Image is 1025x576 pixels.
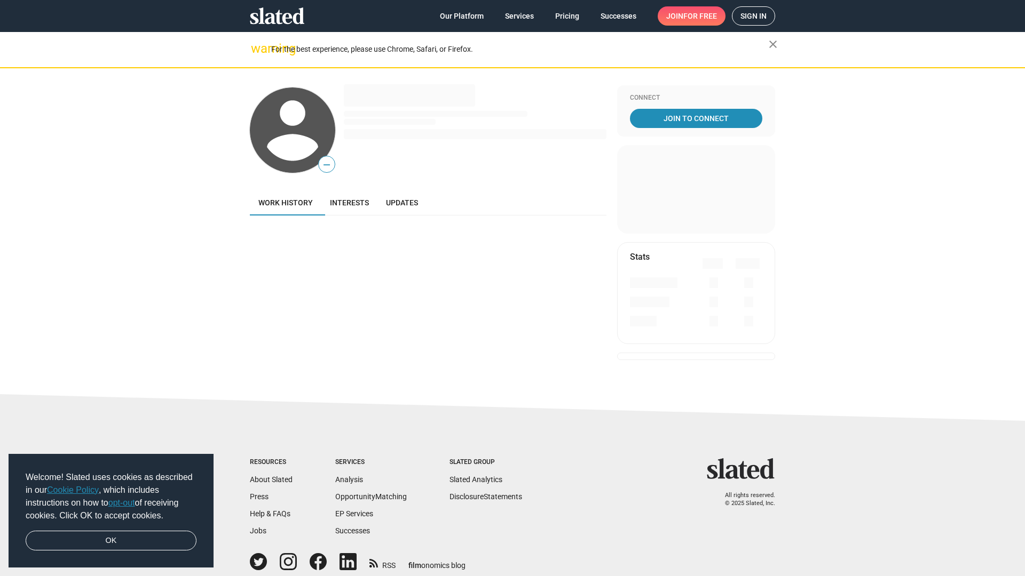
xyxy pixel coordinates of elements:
[496,6,542,26] a: Services
[321,190,377,215] a: Interests
[335,526,370,535] a: Successes
[683,6,717,26] span: for free
[740,7,767,25] span: Sign in
[547,6,588,26] a: Pricing
[250,509,290,518] a: Help & FAQs
[601,6,636,26] span: Successes
[335,458,407,467] div: Services
[250,458,293,467] div: Resources
[250,190,321,215] a: Work history
[377,190,427,215] a: Updates
[250,492,269,501] a: Press
[271,42,769,57] div: For the best experience, please use Chrome, Safari, or Firefox.
[666,6,717,26] span: Join
[632,109,760,128] span: Join To Connect
[505,6,534,26] span: Services
[408,552,466,571] a: filmonomics blog
[258,198,313,207] span: Work history
[450,492,522,501] a: DisclosureStatements
[47,485,99,494] a: Cookie Policy
[26,531,196,551] a: dismiss cookie message
[732,6,775,26] a: Sign in
[630,109,762,128] a: Join To Connect
[767,38,779,51] mat-icon: close
[386,198,418,207] span: Updates
[431,6,492,26] a: Our Platform
[250,475,293,484] a: About Slated
[335,475,363,484] a: Analysis
[714,492,775,507] p: All rights reserved. © 2025 Slated, Inc.
[319,158,335,172] span: —
[592,6,645,26] a: Successes
[330,198,369,207] span: Interests
[630,251,650,262] mat-card-title: Stats
[440,6,484,26] span: Our Platform
[369,554,396,571] a: RSS
[335,509,373,518] a: EP Services
[450,475,502,484] a: Slated Analytics
[408,561,421,570] span: film
[335,492,407,501] a: OpportunityMatching
[555,6,579,26] span: Pricing
[250,526,266,535] a: Jobs
[658,6,726,26] a: Joinfor free
[450,458,522,467] div: Slated Group
[9,454,214,568] div: cookieconsent
[26,471,196,522] span: Welcome! Slated uses cookies as described in our , which includes instructions on how to of recei...
[108,498,135,507] a: opt-out
[251,42,264,55] mat-icon: warning
[630,94,762,102] div: Connect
